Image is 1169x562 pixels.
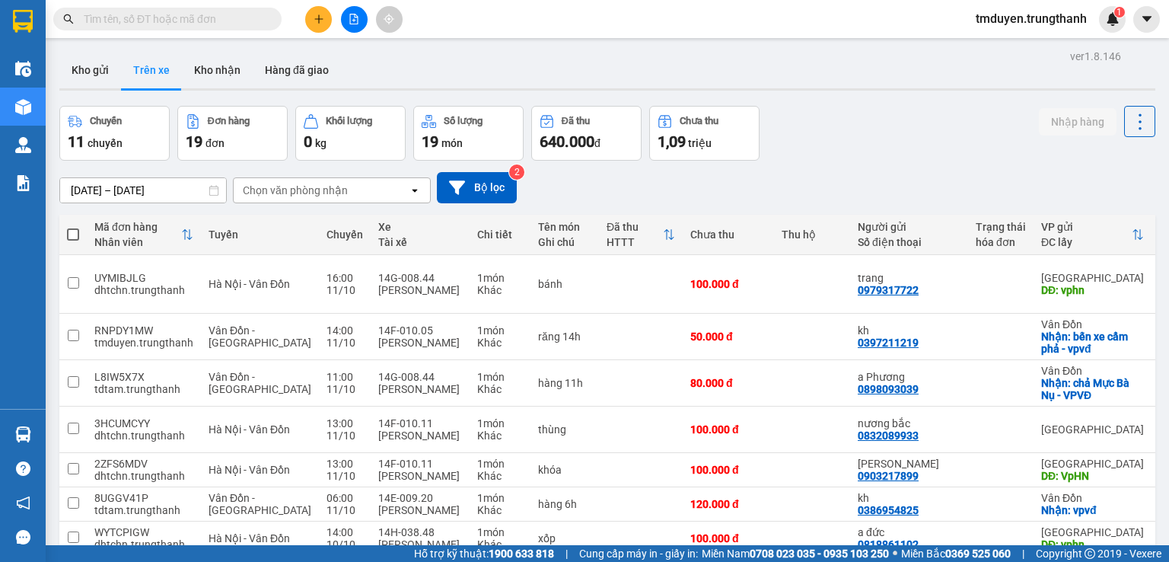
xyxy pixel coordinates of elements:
[378,383,462,395] div: [PERSON_NAME]
[15,175,31,191] img: solution-icon
[209,324,311,349] span: Vân Đồn - [GEOGRAPHIC_DATA]
[1041,365,1144,377] div: Vân Đồn
[901,545,1011,562] span: Miền Bắc
[186,133,202,151] span: 19
[182,52,253,88] button: Kho nhận
[477,284,523,296] div: Khác
[68,133,84,151] span: 11
[63,14,74,24] span: search
[84,11,263,27] input: Tìm tên, số ĐT hoặc mã đơn
[87,215,201,255] th: Toggle SortBy
[1133,6,1160,33] button: caret-down
[702,545,889,562] span: Miền Nam
[658,133,686,151] span: 1,09
[94,324,193,337] div: RNPDY1MW
[538,221,591,233] div: Tên món
[964,9,1099,28] span: tmduyen.trungthanh
[1041,423,1144,436] div: [GEOGRAPHIC_DATA]
[378,470,462,482] div: [PERSON_NAME]
[326,526,363,538] div: 14:00
[858,337,919,349] div: 0397211219
[1114,7,1125,18] sup: 1
[477,272,523,284] div: 1 món
[509,164,524,180] sup: 2
[607,221,663,233] div: Đã thu
[88,137,123,149] span: chuyến
[1140,12,1154,26] span: caret-down
[858,324,960,337] div: kh
[538,377,591,389] div: hàng 11h
[349,14,359,24] span: file-add
[1041,284,1144,296] div: DĐ: vphn
[326,417,363,429] div: 13:00
[208,116,250,126] div: Đơn hàng
[538,464,591,476] div: khóa
[649,106,760,161] button: Chưa thu1,09 triệu
[15,99,31,115] img: warehouse-icon
[858,526,960,538] div: a đức
[94,470,193,482] div: dhtchn.trungthanh
[1041,318,1144,330] div: Vân Đồn
[60,178,226,203] input: Select a date range.
[477,371,523,383] div: 1 món
[579,545,698,562] span: Cung cấp máy in - giấy in:
[205,137,225,149] span: đơn
[94,371,193,383] div: L8IW5X7X
[858,504,919,516] div: 0386954825
[782,228,843,241] div: Thu hộ
[326,538,363,551] div: 10/10
[477,538,523,551] div: Khác
[538,532,591,544] div: xốp
[477,504,523,516] div: Khác
[1041,470,1144,482] div: DĐ: VpHN
[858,284,919,296] div: 0979317722
[1022,545,1024,562] span: |
[1041,330,1144,355] div: Nhận: bến xe cẩm phả - vpvđ
[94,337,193,349] div: tmduyen.trungthanh
[531,106,642,161] button: Đã thu640.000đ
[422,133,438,151] span: 19
[893,551,897,557] span: ⚪️
[538,498,591,510] div: hàng 6h
[477,526,523,538] div: 1 món
[326,337,363,349] div: 11/10
[378,337,462,349] div: [PERSON_NAME]
[1041,221,1132,233] div: VP gửi
[295,106,406,161] button: Khối lượng0kg
[690,423,766,436] div: 100.000 đ
[376,6,403,33] button: aim
[690,228,766,241] div: Chưa thu
[594,137,600,149] span: đ
[477,492,523,504] div: 1 món
[326,492,363,504] div: 06:00
[15,61,31,77] img: warehouse-icon
[326,272,363,284] div: 16:00
[858,492,960,504] div: kh
[1039,108,1116,136] button: Nhập hàng
[690,278,766,290] div: 100.000 đ
[538,236,591,248] div: Ghi chú
[209,492,311,516] span: Vân Đồn - [GEOGRAPHIC_DATA]
[209,423,290,436] span: Hà Nội - Vân Đồn
[378,458,462,470] div: 14F-010.11
[209,464,290,476] span: Hà Nội - Vân Đồn
[565,545,568,562] span: |
[477,337,523,349] div: Khác
[94,458,193,470] div: 2ZFS6MDV
[858,272,960,284] div: trang
[477,417,523,429] div: 1 món
[384,14,394,24] span: aim
[680,116,718,126] div: Chưa thu
[607,236,663,248] div: HTTT
[13,10,33,33] img: logo-vxr
[1041,458,1144,470] div: [GEOGRAPHIC_DATA]
[16,461,30,476] span: question-circle
[378,417,462,429] div: 14F-010.11
[477,383,523,395] div: Khác
[378,371,462,383] div: 14G-008.44
[690,464,766,476] div: 100.000 đ
[326,228,363,241] div: Chuyến
[688,137,712,149] span: triệu
[209,228,311,241] div: Tuyến
[378,538,462,551] div: [PERSON_NAME]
